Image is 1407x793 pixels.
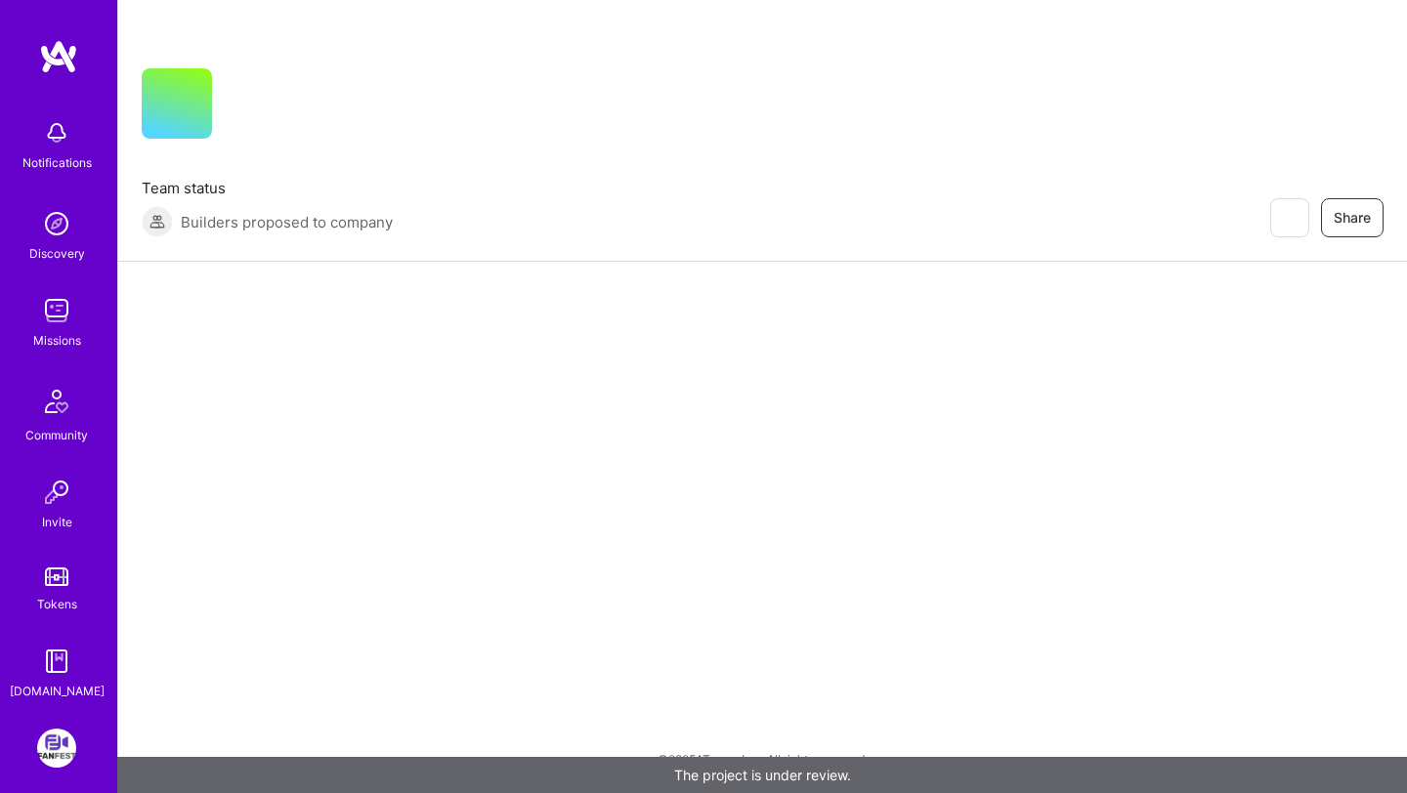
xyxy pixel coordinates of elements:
[181,212,393,232] span: Builders proposed to company
[1281,210,1297,226] i: icon EyeClosed
[37,729,76,768] img: FanFest: Media Engagement Platform
[235,100,251,115] i: icon CompanyGray
[42,512,72,532] div: Invite
[25,425,88,445] div: Community
[29,243,85,264] div: Discovery
[45,567,68,586] img: tokens
[1334,208,1371,228] span: Share
[33,378,80,425] img: Community
[37,204,76,243] img: discovery
[10,681,105,701] div: [DOMAIN_NAME]
[142,206,173,237] img: Builders proposed to company
[32,729,81,768] a: FanFest: Media Engagement Platform
[1321,198,1384,237] button: Share
[37,642,76,681] img: guide book
[117,757,1407,793] div: The project is under review.
[37,473,76,512] img: Invite
[37,113,76,152] img: bell
[22,152,92,173] div: Notifications
[33,330,81,351] div: Missions
[37,291,76,330] img: teamwork
[142,178,393,198] span: Team status
[39,39,78,74] img: logo
[37,594,77,614] div: Tokens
